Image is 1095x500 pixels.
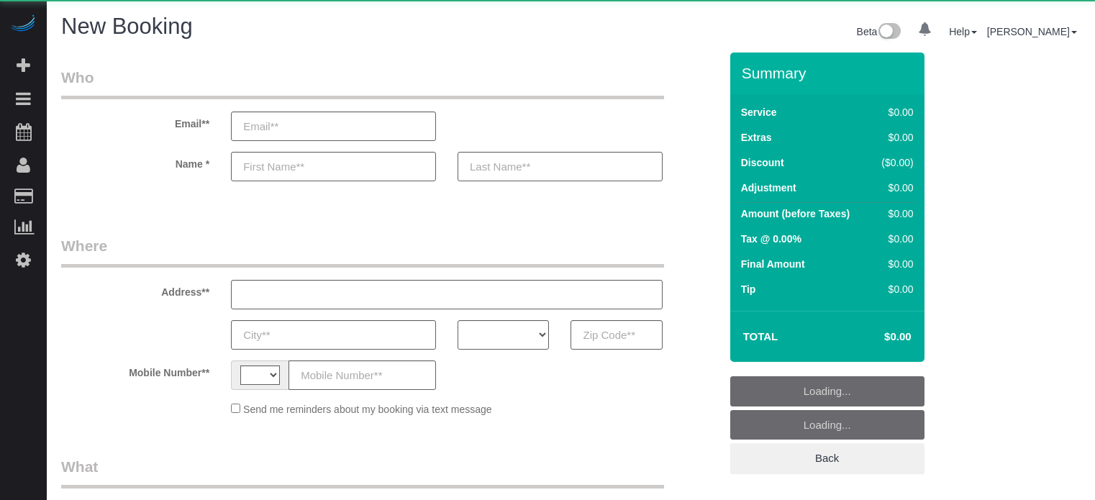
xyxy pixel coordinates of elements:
label: Name * [50,152,220,171]
div: $0.00 [876,181,914,195]
div: $0.00 [876,130,914,145]
legend: What [61,456,664,488]
strong: Total [743,330,778,342]
div: $0.00 [876,282,914,296]
img: New interface [877,23,901,42]
legend: Where [61,235,664,268]
label: Extras [741,130,772,145]
input: Mobile Number** [288,360,436,390]
div: $0.00 [876,232,914,246]
input: Zip Code** [571,320,662,350]
span: New Booking [61,14,193,39]
label: Final Amount [741,257,805,271]
a: Back [730,443,924,473]
label: Adjustment [741,181,796,195]
label: Discount [741,155,784,170]
div: ($0.00) [876,155,914,170]
a: [PERSON_NAME] [987,26,1077,37]
div: $0.00 [876,206,914,221]
h4: $0.00 [841,331,911,343]
span: Send me reminders about my booking via text message [243,404,492,415]
div: $0.00 [876,257,914,271]
label: Amount (before Taxes) [741,206,850,221]
h3: Summary [742,65,917,81]
label: Service [741,105,777,119]
a: Beta [857,26,901,37]
div: $0.00 [876,105,914,119]
label: Mobile Number** [50,360,220,380]
legend: Who [61,67,664,99]
a: Help [949,26,977,37]
img: Automaid Logo [9,14,37,35]
input: First Name** [231,152,436,181]
label: Tax @ 0.00% [741,232,801,246]
input: Last Name** [458,152,663,181]
label: Tip [741,282,756,296]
